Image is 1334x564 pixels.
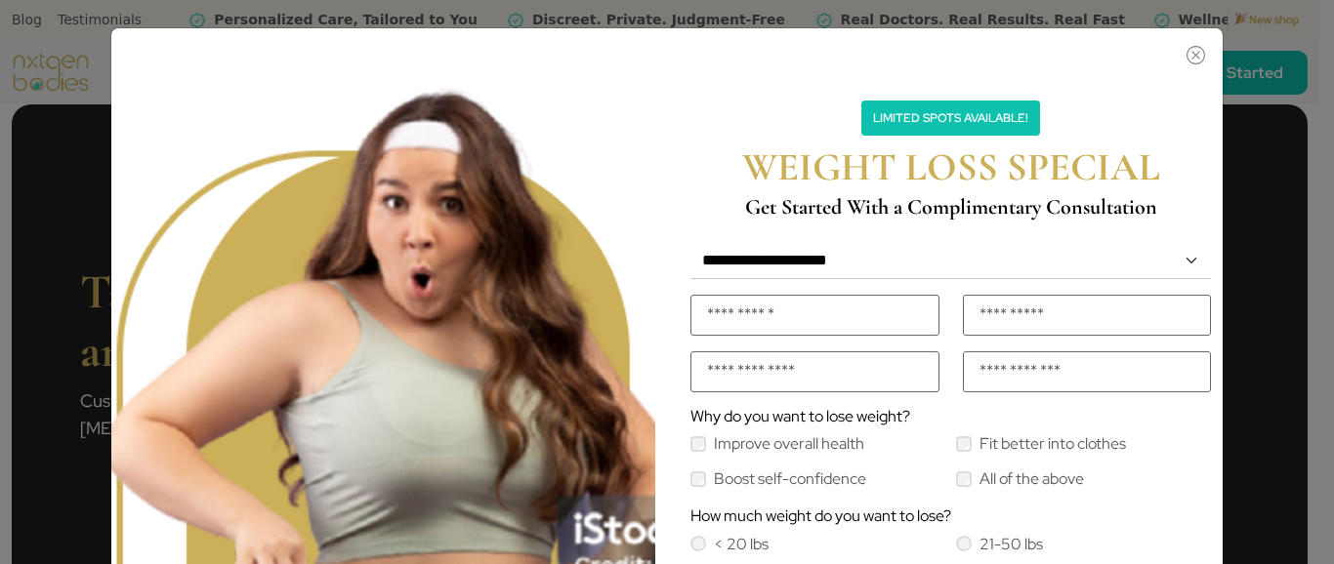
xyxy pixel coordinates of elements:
[714,436,864,452] label: Improve overall health
[980,537,1043,552] label: 21-50 lbs
[690,243,1211,279] select: Default select example
[690,409,910,424] label: Why do you want to lose weight?
[690,508,951,524] label: How much weight do you want to lose?
[980,436,1126,452] label: Fit better into clothes
[980,471,1084,487] label: All of the above
[714,537,769,552] label: < 20 lbs
[861,101,1040,136] p: Limited Spots Available!
[694,143,1207,190] h2: WEIGHT LOSS SPECIAL
[679,38,1209,61] button: Close
[694,194,1207,220] h4: Get Started With a Complimentary Consultation
[714,471,866,487] label: Boost self-confidence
